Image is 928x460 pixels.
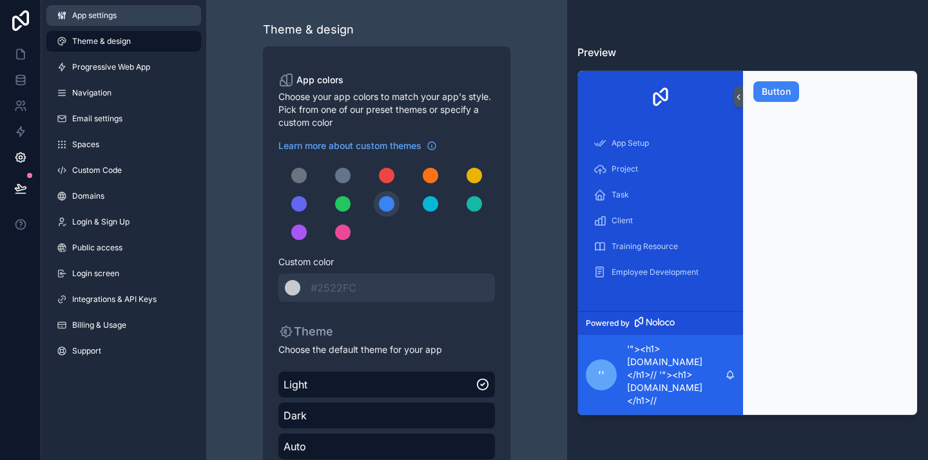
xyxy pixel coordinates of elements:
p: '"><h1>[DOMAIN_NAME]</h1>// '"><h1>[DOMAIN_NAME]</h1>// [627,343,725,407]
span: Training Resource [612,241,678,252]
span: Learn more about custom themes [278,139,421,152]
span: Auto [284,439,490,454]
a: Task [586,183,735,206]
span: App settings [72,10,117,21]
span: Login screen [72,268,119,279]
a: Training Resource [586,235,735,258]
span: Support [72,346,101,356]
span: #2522FC [311,281,356,294]
span: App Setup [612,138,649,148]
p: Theme [278,323,333,341]
span: Integrations & API Keys [72,294,157,305]
a: Email settings [46,108,201,129]
span: Email settings [72,114,122,124]
span: Task [612,190,629,200]
a: Public access [46,237,201,258]
div: scrollable content [578,123,743,311]
span: Login & Sign Up [72,217,130,227]
img: App logo [650,86,671,107]
span: Billing & Usage [72,320,126,330]
a: App Setup [586,132,735,155]
a: Login screen [46,263,201,284]
a: App settings [46,5,201,26]
a: Custom Code [46,160,201,181]
span: Progressive Web App [72,62,150,72]
a: Spaces [46,134,201,155]
span: Navigation [72,88,111,98]
span: Powered by [586,318,630,328]
span: Public access [72,243,122,253]
span: Domains [72,191,104,201]
span: App colors [296,74,343,86]
span: Client [612,215,633,226]
button: Button [753,81,799,102]
span: '' [598,367,604,383]
a: Billing & Usage [46,315,201,335]
a: Project [586,157,735,181]
a: Progressive Web App [46,57,201,77]
h3: Preview [577,45,918,60]
span: Light [284,377,476,392]
a: Support [46,341,201,361]
a: Powered by [578,311,743,335]
span: Spaces [72,139,99,150]
a: Client [586,209,735,232]
a: Navigation [46,83,201,103]
span: Choose your app colors to match your app's style. Pick from one of our preset themes or specify a... [278,90,495,129]
a: Employee Development [586,261,735,284]
span: Dark [284,408,490,423]
a: Login & Sign Up [46,212,201,232]
span: Employee Development [612,267,699,277]
a: Integrations & API Keys [46,289,201,310]
a: Theme & design [46,31,201,52]
div: Theme & design [263,21,354,39]
span: Choose the default theme for your app [278,343,495,356]
span: Project [612,164,638,174]
span: Custom color [278,255,485,268]
span: Theme & design [72,36,131,46]
a: Domains [46,186,201,206]
span: Custom Code [72,165,122,175]
a: Learn more about custom themes [278,139,437,152]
